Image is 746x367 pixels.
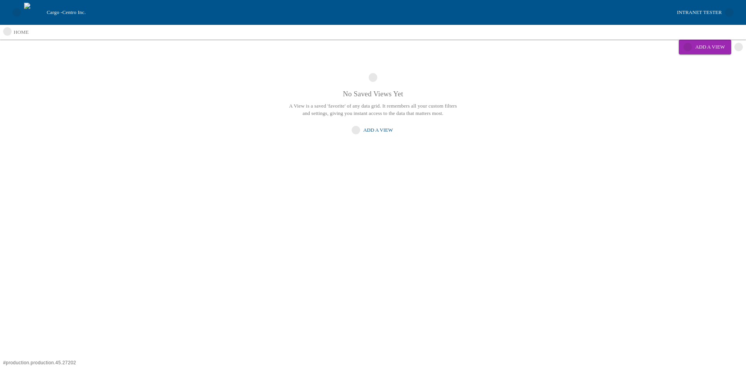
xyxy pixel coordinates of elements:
div: Cargo - [44,9,674,16]
div: Intranet Tester [677,8,722,17]
p: A View is a saved 'favorite' of any data grid. It remembers all your custom filters and settings,... [286,102,460,117]
button: more actions [731,40,746,54]
button: open drawer [9,5,24,20]
p: home [14,28,29,36]
button: Add a View [679,40,731,54]
img: cargo logo [24,3,44,22]
button: Intranet Tester [674,6,737,19]
p: No Saved Views Yet [286,88,460,100]
button: Add a View [350,123,396,137]
span: Centro Inc. [62,9,85,15]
